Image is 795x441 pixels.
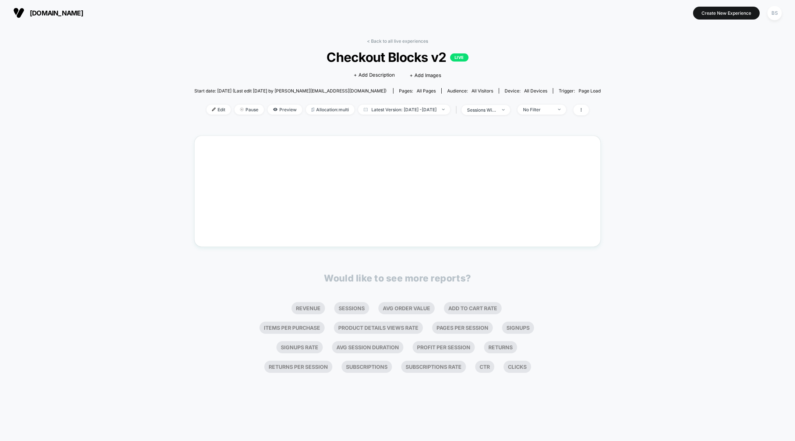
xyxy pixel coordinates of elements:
span: Start date: [DATE] (Last edit [DATE] by [PERSON_NAME][EMAIL_ADDRESS][DOMAIN_NAME]) [194,88,386,94]
li: Subscriptions Rate [401,361,466,373]
div: sessions with impression [467,107,497,113]
span: + Add Description [354,71,395,79]
img: end [240,108,244,111]
span: Pause [234,105,264,115]
img: calendar [364,108,368,111]
p: Would like to see more reports? [324,273,471,284]
li: Pages Per Session [432,322,493,334]
img: end [442,109,445,110]
img: rebalance [311,108,314,112]
button: BS [765,6,784,21]
span: Checkout Blocks v2 [215,49,580,65]
img: Visually logo [13,7,24,18]
li: Items Per Purchase [259,322,325,334]
img: end [558,109,561,110]
span: all pages [417,88,436,94]
span: Device: [499,88,553,94]
li: Add To Cart Rate [444,302,502,314]
div: Pages: [399,88,436,94]
img: end [502,109,505,111]
button: [DOMAIN_NAME] [11,7,85,19]
div: Audience: [447,88,493,94]
span: [DOMAIN_NAME] [30,9,83,17]
li: Clicks [504,361,531,373]
li: Profit Per Session [413,341,475,353]
span: Edit [206,105,231,115]
li: Subscriptions [342,361,392,373]
span: Page Load [579,88,601,94]
span: All Visitors [471,88,493,94]
img: edit [212,108,216,111]
li: Revenue [291,302,325,314]
li: Product Details Views Rate [334,322,423,334]
button: Create New Experience [693,7,760,20]
li: Signups Rate [276,341,323,353]
span: all devices [524,88,547,94]
div: BS [767,6,782,20]
a: < Back to all live experiences [367,38,428,44]
span: | [454,105,462,115]
div: No Filter [523,107,552,112]
li: Returns Per Session [264,361,332,373]
li: Ctr [475,361,494,373]
li: Returns [484,341,517,353]
li: Sessions [334,302,369,314]
p: LIVE [450,53,469,62]
div: Trigger: [559,88,601,94]
span: + Add Images [410,72,441,78]
span: Preview [268,105,302,115]
span: Latest Version: [DATE] - [DATE] [358,105,450,115]
li: Avg Session Duration [332,341,403,353]
li: Avg Order Value [378,302,435,314]
span: Allocation: multi [306,105,354,115]
li: Signups [502,322,534,334]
